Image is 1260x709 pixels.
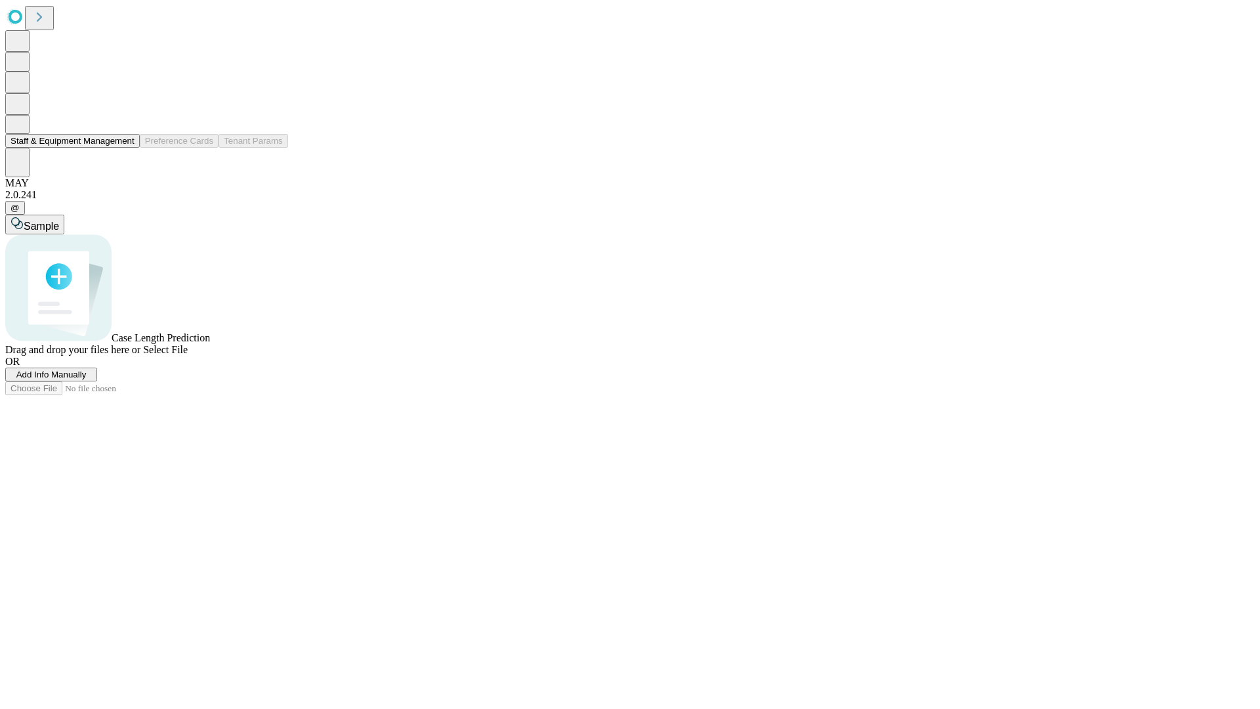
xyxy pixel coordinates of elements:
span: Select File [143,344,188,355]
button: Sample [5,215,64,234]
span: Drag and drop your files here or [5,344,140,355]
button: Tenant Params [219,134,288,148]
div: MAY [5,177,1255,189]
span: Case Length Prediction [112,332,210,343]
button: @ [5,201,25,215]
button: Staff & Equipment Management [5,134,140,148]
span: Sample [24,221,59,232]
span: OR [5,356,20,367]
button: Add Info Manually [5,368,97,381]
span: Add Info Manually [16,370,87,379]
div: 2.0.241 [5,189,1255,201]
span: @ [10,203,20,213]
button: Preference Cards [140,134,219,148]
